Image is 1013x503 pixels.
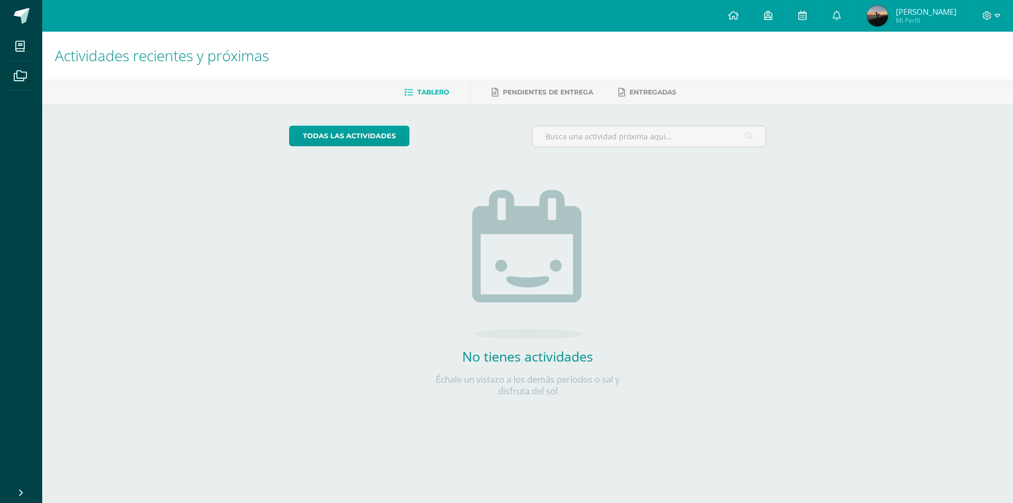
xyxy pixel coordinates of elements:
span: Pendientes de entrega [503,88,593,96]
a: Pendientes de entrega [492,84,593,101]
h2: No tienes actividades [422,347,633,365]
img: adda248ed197d478fb388b66fa81bb8e.png [867,5,888,26]
span: Actividades recientes y próximas [55,45,269,65]
p: Échale un vistazo a los demás períodos o sal y disfruta del sol [422,374,633,397]
span: Entregadas [629,88,676,96]
input: Busca una actividad próxima aquí... [532,126,766,147]
img: no_activities.png [472,190,583,339]
span: Tablero [417,88,449,96]
a: Tablero [404,84,449,101]
a: Entregadas [618,84,676,101]
span: Mi Perfil [896,16,957,25]
a: todas las Actividades [289,126,409,146]
span: [PERSON_NAME] [896,6,957,17]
